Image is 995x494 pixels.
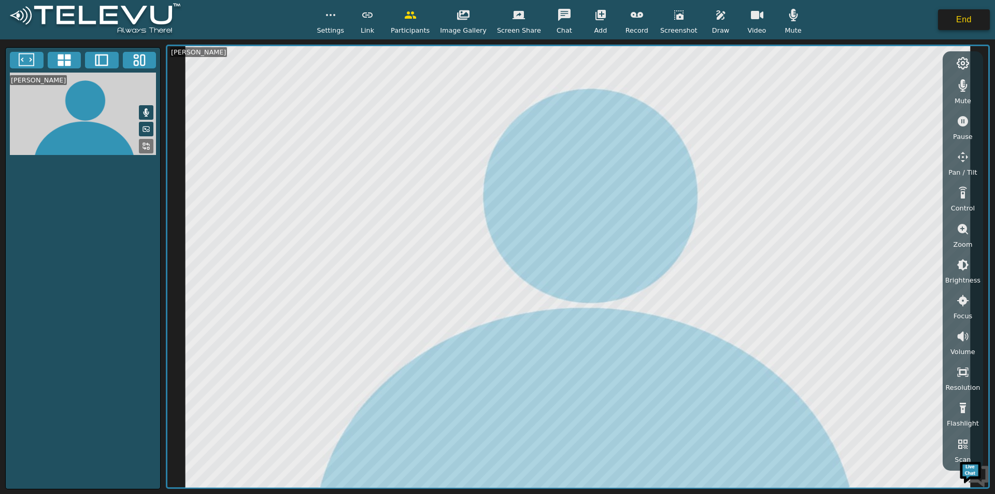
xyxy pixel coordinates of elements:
[712,25,729,35] span: Draw
[170,47,227,57] div: [PERSON_NAME]
[123,52,157,68] button: Three Window Medium
[440,25,487,35] span: Image Gallery
[955,96,971,106] span: Mute
[950,347,975,357] span: Volume
[626,25,648,35] span: Record
[18,48,44,74] img: d_736959983_company_1615157101543_736959983
[959,458,990,489] img: Chat Widget
[317,25,344,35] span: Settings
[953,239,972,249] span: Zoom
[139,105,153,120] button: Mute
[48,52,81,68] button: 4x4
[361,25,374,35] span: Link
[955,455,971,464] span: Scan
[5,283,197,319] textarea: Type your message and hit 'Enter'
[954,311,973,321] span: Focus
[139,122,153,136] button: Picture in Picture
[945,275,980,285] span: Brightness
[5,1,185,39] img: logoWhite.png
[391,25,430,35] span: Participants
[170,5,195,30] div: Minimize live chat window
[945,383,980,392] span: Resolution
[54,54,174,68] div: Chat with us now
[951,203,975,213] span: Control
[139,139,153,153] button: Replace Feed
[748,25,766,35] span: Video
[85,52,119,68] button: Two Window Medium
[60,131,143,235] span: We're online!
[10,75,67,85] div: [PERSON_NAME]
[785,25,801,35] span: Mute
[660,25,698,35] span: Screenshot
[947,418,979,428] span: Flashlight
[557,25,572,35] span: Chat
[10,52,44,68] button: Fullscreen
[948,167,977,177] span: Pan / Tilt
[938,9,990,30] button: End
[594,25,607,35] span: Add
[497,25,541,35] span: Screen Share
[953,132,973,142] span: Pause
